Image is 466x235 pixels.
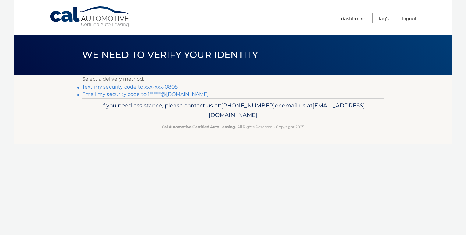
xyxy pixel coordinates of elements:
[82,49,258,60] span: We need to verify your identity
[86,101,380,120] p: If you need assistance, please contact us at: or email us at
[82,75,384,83] p: Select a delivery method:
[82,91,209,97] a: Email my security code to 1******@[DOMAIN_NAME]
[82,84,178,90] a: Text my security code to xxx-xxx-0805
[402,13,417,23] a: Logout
[341,13,365,23] a: Dashboard
[379,13,389,23] a: FAQ's
[221,102,275,109] span: [PHONE_NUMBER]
[49,6,132,28] a: Cal Automotive
[86,124,380,130] p: - All Rights Reserved - Copyright 2025
[162,125,235,129] strong: Cal Automotive Certified Auto Leasing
